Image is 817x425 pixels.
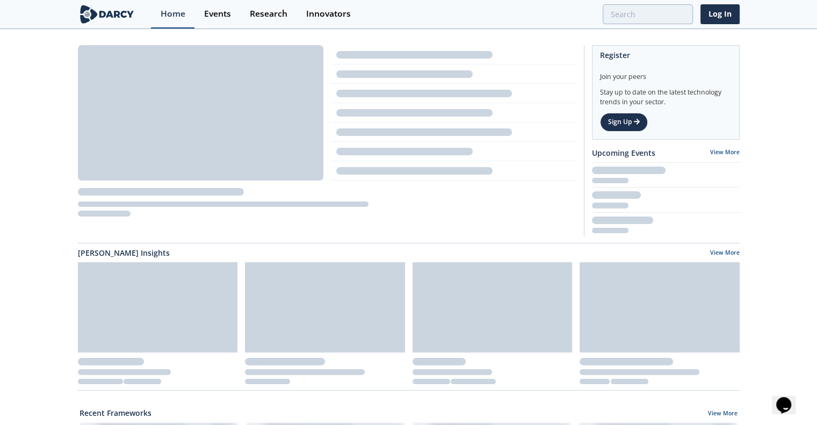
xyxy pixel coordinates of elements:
[600,113,648,131] a: Sign Up
[306,10,351,18] div: Innovators
[700,4,740,24] a: Log In
[161,10,185,18] div: Home
[600,64,732,82] div: Join your peers
[592,147,655,159] a: Upcoming Events
[250,10,287,18] div: Research
[78,5,136,24] img: logo-wide.svg
[600,46,732,64] div: Register
[78,247,170,258] a: [PERSON_NAME] Insights
[708,409,738,419] a: View More
[710,148,740,156] a: View More
[710,249,740,258] a: View More
[600,82,732,107] div: Stay up to date on the latest technology trends in your sector.
[79,407,151,419] a: Recent Frameworks
[772,382,806,414] iframe: chat widget
[204,10,231,18] div: Events
[603,4,693,24] input: Advanced Search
